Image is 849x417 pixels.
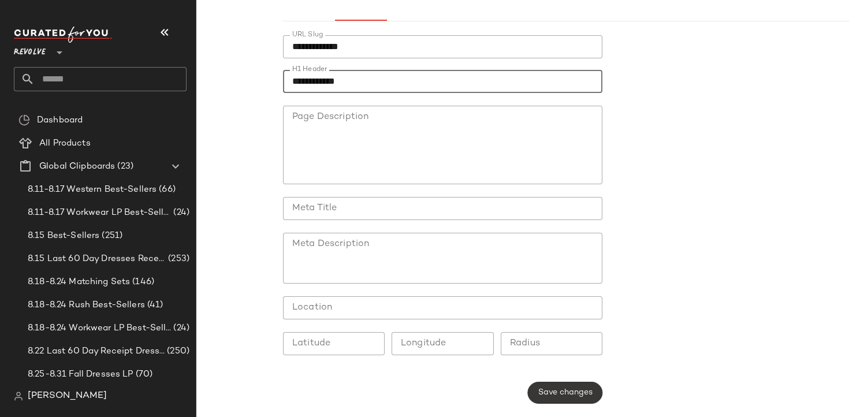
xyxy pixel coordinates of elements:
span: 8.18-8.24 Matching Sets [28,275,130,289]
span: (66) [157,183,176,196]
span: 8.15 Last 60 Day Dresses Receipt [28,252,166,266]
span: (70) [133,368,153,381]
span: (146) [130,275,154,289]
img: svg%3e [14,392,23,401]
img: svg%3e [18,114,30,126]
span: (253) [166,252,189,266]
span: 8.22 Last 60 Day Receipt Dresses [28,345,165,358]
span: 8.15 Best-Sellers [28,229,99,243]
button: Save changes [528,382,602,404]
span: All Products [39,137,91,150]
span: 8.11-8.17 Workwear LP Best-Sellers [28,206,171,219]
span: Revolve [14,39,46,60]
span: (24) [171,322,189,335]
img: cfy_white_logo.C9jOOHJF.svg [14,27,112,43]
span: (251) [99,229,122,243]
span: 8.18-8.24 Workwear LP Best-Sellers [28,322,171,335]
span: 8.11-8.17 Western Best-Sellers [28,183,157,196]
span: 8.25-8.31 Fall Dresses LP [28,368,133,381]
span: Save changes [538,388,593,397]
span: 8.18-8.24 Rush Best-Sellers [28,299,145,312]
span: Global Clipboards [39,160,115,173]
span: (23) [115,160,133,173]
span: (250) [165,345,189,358]
span: Dashboard [37,114,83,127]
span: (24) [171,206,189,219]
span: (41) [145,299,163,312]
span: [PERSON_NAME] [28,389,107,403]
